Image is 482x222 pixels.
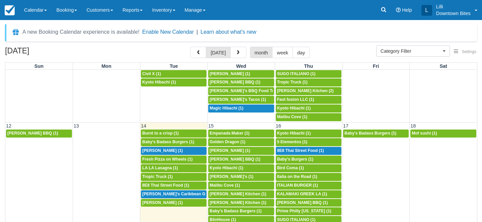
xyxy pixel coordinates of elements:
[276,164,341,172] a: Bird Coma (1)
[277,88,334,93] span: [PERSON_NAME] Kitchen (2)
[210,71,250,76] span: [PERSON_NAME] (1)
[276,78,341,86] a: Tropic Truck (1)
[210,80,260,84] span: [PERSON_NAME] BBQ (1)
[410,130,476,138] a: Mof sushi (1)
[277,200,328,205] span: [PERSON_NAME] BBQ (1)
[141,70,207,78] a: Civil X (1)
[142,174,173,179] span: Tropic Truck (1)
[208,207,274,215] a: Baby's Badass Burgers (1)
[5,5,15,15] img: checkfront-main-nav-mini-logo.png
[436,3,471,10] p: Lilli
[210,131,249,136] span: Empanada Maker (1)
[210,97,266,102] span: [PERSON_NAME]'s Tacos (1)
[450,47,480,57] button: Settings
[210,200,266,205] span: [PERSON_NAME] Kitchen (1)
[208,78,274,86] a: [PERSON_NAME] BBQ (1)
[142,148,183,153] span: [PERSON_NAME] (1)
[208,156,274,164] a: [PERSON_NAME] BBQ (1)
[141,138,207,146] a: Baby's Badass Burgers (1)
[276,173,341,181] a: Italia on the Road (1)
[141,199,207,207] a: [PERSON_NAME] (1)
[277,209,331,213] span: Prime Philly [US_STATE] (1)
[277,131,311,136] span: Kyoto Hibachi (1)
[141,156,207,164] a: Fresh Pizza on Wheels (1)
[276,130,341,138] a: Kyoto Hibachi (1)
[208,164,274,172] a: Kyoto Hibachi (1)
[276,182,341,190] a: ITALIAN BURGER (1)
[439,63,447,69] span: Sat
[206,47,230,58] button: [DATE]
[142,157,192,162] span: Fresh Pizza on Wheels (1)
[208,182,274,190] a: Malibu Cove (1)
[272,47,293,58] button: week
[343,130,409,138] a: Baby's Badass Burgers (1)
[277,80,308,84] span: Tropic Truck (1)
[402,7,412,13] span: Help
[141,173,207,181] a: Tropic Truck (1)
[141,130,207,138] a: Burnt to a crisp (1)
[141,147,207,155] a: [PERSON_NAME] (1)
[210,192,266,196] span: [PERSON_NAME] Kitchen (1)
[5,123,12,129] span: 12
[142,192,217,196] span: [PERSON_NAME]'s Caribbean Grill (1)
[170,63,178,69] span: Tue
[196,29,198,35] span: |
[276,87,341,95] a: [PERSON_NAME] Kitchen (2)
[142,80,176,84] span: Kyoto Hibachi (1)
[277,115,307,119] span: Malibu Cove (1)
[6,130,72,138] a: [PERSON_NAME] BBQ (1)
[142,166,178,170] span: LA LA Lasagna (1)
[304,63,313,69] span: Thu
[277,148,324,153] span: 8E8 Thai Street Food (1)
[210,174,253,179] span: [PERSON_NAME]'s (1)
[277,174,317,179] span: Italia on the Road (1)
[277,140,307,144] span: 5 Elementos (1)
[276,96,341,104] a: Fast fusion LLC (1)
[208,87,274,95] a: [PERSON_NAME]'s BBQ Food Truck (1)
[381,48,441,54] span: Category Filter
[277,217,316,222] span: SUGO ITALIANO (1)
[275,123,282,129] span: 16
[7,131,58,136] span: [PERSON_NAME] BBQ (1)
[210,209,261,213] span: Baby's Badass Burgers (1)
[142,29,194,35] button: Enable New Calendar
[73,123,80,129] span: 13
[208,123,214,129] span: 15
[208,199,274,207] a: [PERSON_NAME] Kitchen (1)
[277,192,327,196] span: KALAMAKI GREEK LA (1)
[276,207,341,215] a: Prime Philly [US_STATE] (1)
[142,183,189,188] span: 8E8 Thai Street Food (1)
[141,78,207,86] a: Kyoto Hibachi (1)
[208,173,274,181] a: [PERSON_NAME]'s (1)
[210,88,287,93] span: [PERSON_NAME]'s BBQ Food Truck (1)
[344,131,396,136] span: Baby's Badass Burgers (1)
[462,49,476,54] span: Settings
[141,164,207,172] a: LA LA Lasagna (1)
[250,47,273,58] button: month
[210,183,240,188] span: Malibu Cove (1)
[236,63,246,69] span: Wed
[210,140,245,144] span: Golden Dragon (1)
[293,47,310,58] button: day
[276,104,341,113] a: Kyoto Hibachi (1)
[276,70,341,78] a: SUGO ITALIANO (1)
[277,97,314,102] span: Fast fusion LLC (1)
[141,190,207,198] a: [PERSON_NAME]'s Caribbean Grill (1)
[101,63,111,69] span: Mon
[142,131,179,136] span: Burnt to a crisp (1)
[342,123,349,129] span: 17
[141,182,207,190] a: 8E8 Thai Street Food (1)
[208,130,274,138] a: Empanada Maker (1)
[276,147,341,155] a: 8E8 Thai Street Food (1)
[210,148,250,153] span: [PERSON_NAME] (1)
[142,200,183,205] span: [PERSON_NAME] (1)
[277,71,316,76] span: SUGO ITALIANO (1)
[142,71,161,76] span: Civil X (1)
[277,106,311,110] span: Kyoto Hibachi (1)
[208,138,274,146] a: Golden Dragon (1)
[208,70,274,78] a: [PERSON_NAME] (1)
[277,166,304,170] span: Bird Coma (1)
[210,106,243,110] span: Magic Hibachi (1)
[276,199,341,207] a: [PERSON_NAME] BBQ (1)
[396,8,401,12] i: Help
